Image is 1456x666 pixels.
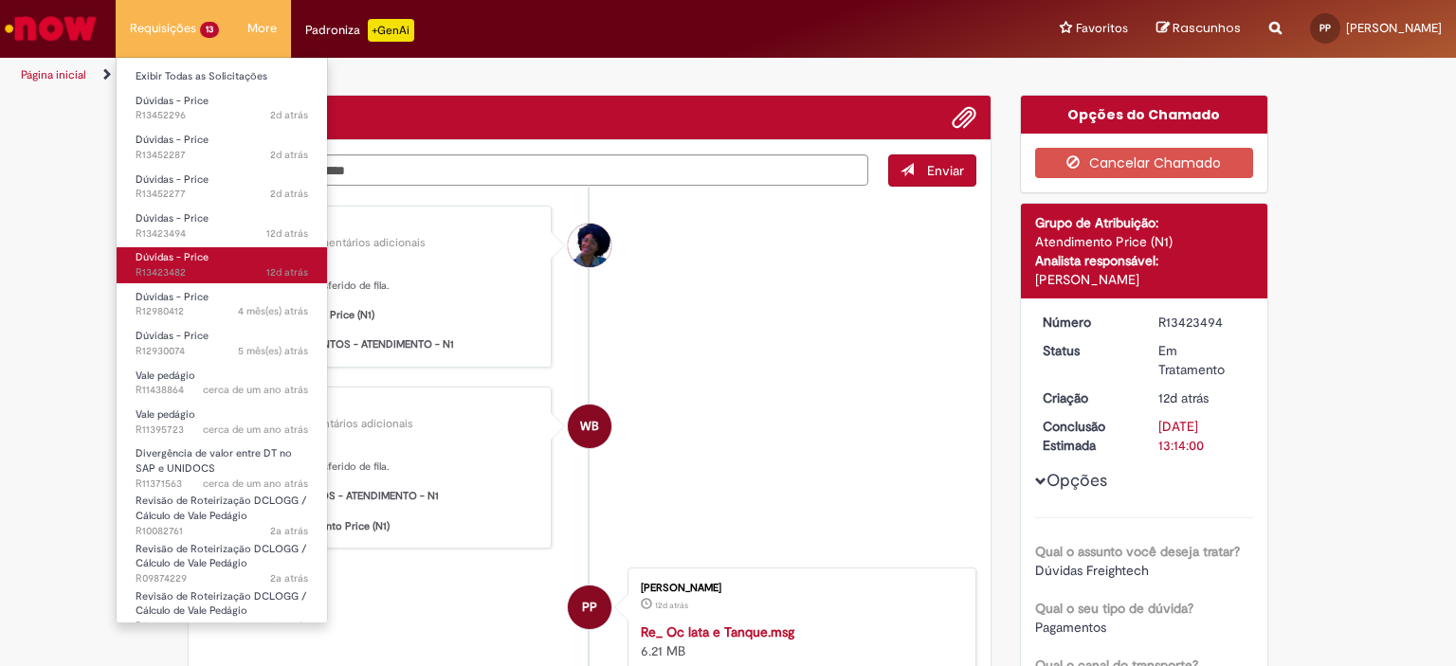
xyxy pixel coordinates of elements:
a: Aberto R13452287 : Dúvidas - Price [117,130,327,165]
span: 2d atrás [270,187,308,201]
span: Favoritos [1076,19,1128,38]
span: 2a atrás [270,524,308,538]
div: Padroniza [305,19,414,42]
time: 28/04/2023 11:00:08 [270,619,308,633]
div: 18/08/2025 09:13:57 [1158,388,1247,407]
b: PAGAMENTOS - ATENDIMENTO - N1 [266,489,439,503]
a: Aberto R09874229 : Revisão de Roteirização DCLOGG / Cálculo de Vale Pedágio [117,539,327,580]
span: R11395723 [136,423,308,438]
div: Wilson BerrowJunior [568,405,611,448]
a: Rascunhos [1156,20,1241,38]
span: Enviar [927,162,964,179]
span: Dúvidas - Price [136,133,209,147]
span: Dúvidas - Price [136,211,209,225]
time: 11/04/2024 14:36:28 [203,477,308,491]
time: 18/08/2025 09:12:26 [266,265,308,279]
div: [PERSON_NAME] [1035,270,1254,289]
a: Aberto R13452277 : Dúvidas - Price [117,170,327,205]
span: Divergência de valor entre DT no SAP e UNIDOCS [136,446,292,476]
span: 4 mês(es) atrás [238,304,308,318]
span: Requisições [130,19,196,38]
span: More [247,19,277,38]
time: 10/04/2025 17:08:32 [238,344,308,358]
span: R11438864 [136,383,308,398]
span: R13452287 [136,148,308,163]
span: cerca de um ano atrás [203,423,308,437]
span: 12d atrás [1158,389,1209,406]
a: Aberto R12980412 : Dúvidas - Price [117,287,327,322]
span: R13423494 [136,226,308,242]
a: Aberto R13423482 : Dúvidas - Price [117,247,327,282]
div: [PERSON_NAME] [221,221,537,232]
a: Aberto R11438864 : Vale pedágio [117,366,327,401]
div: Wilson BerrowJunior [221,402,537,413]
div: Esther Teodoro Da Silva [568,224,611,267]
span: Vale pedágio [136,407,195,422]
span: Dúvidas - Price [136,94,209,108]
span: 2a atrás [270,619,308,633]
time: 18/08/2025 09:13:58 [266,226,308,241]
span: Rascunhos [1173,19,1241,37]
span: R09845435 [136,619,308,634]
span: Revisão de Roteirização DCLOGG / Cálculo de Vale Pedágio [136,542,306,571]
time: 27/08/2025 12:50:40 [270,148,308,162]
span: PP [582,585,597,630]
a: Exibir Todas as Solicitações [117,66,327,87]
span: 12d atrás [266,226,308,241]
button: Adicionar anexos [952,105,976,130]
span: WB [580,404,599,449]
span: Dúvidas - Price [136,250,209,264]
div: 6.21 MB [641,622,956,660]
span: R11371563 [136,477,308,492]
span: Dúvidas - Price [136,172,209,187]
p: Olá, , Seu chamado foi transferido de fila. Fila Atual: Fila Anterior: [221,263,537,352]
span: R12930074 [136,344,308,359]
span: R13452277 [136,187,308,202]
dt: Número [1028,313,1145,332]
span: 5 mês(es) atrás [238,344,308,358]
div: Atendimento Price (N1) [1035,232,1254,251]
div: Opções do Chamado [1021,96,1268,134]
span: 2d atrás [270,148,308,162]
p: Olá, , Seu chamado foi transferido de fila. Fila Atual: Fila Anterior: [221,444,537,533]
time: 22/06/2023 16:28:05 [270,524,308,538]
span: R10082761 [136,524,308,539]
p: +GenAi [368,19,414,42]
button: Cancelar Chamado [1035,148,1254,178]
span: Dúvidas Freightech [1035,562,1149,579]
time: 27/08/2025 12:47:35 [270,187,308,201]
span: Pagamentos [1035,619,1106,636]
time: 30/04/2024 09:37:25 [203,383,308,397]
span: PP [1319,22,1331,34]
span: Dúvidas - Price [136,329,209,343]
span: 2d atrás [270,108,308,122]
a: Aberto R11371563 : Divergência de valor entre DT no SAP e UNIDOCS [117,443,327,484]
a: Aberto R13452296 : Dúvidas - Price [117,91,327,126]
span: cerca de um ano atrás [203,477,308,491]
b: Qual o assunto você deseja tratar? [1035,543,1240,560]
div: Em Tratamento [1158,341,1247,379]
img: ServiceNow [2,9,100,47]
span: [PERSON_NAME] [1346,20,1442,36]
span: 13 [200,22,219,38]
span: Revisão de Roteirização DCLOGG / Cálculo de Vale Pedágio [136,589,306,619]
span: R09874229 [136,571,308,586]
ul: Trilhas de página [14,58,956,93]
button: Enviar [888,154,976,187]
span: 2a atrás [270,571,308,585]
a: Aberto R09845435 : Revisão de Roteirização DCLOGG / Cálculo de Vale Pedágio [117,586,327,627]
span: Revisão de Roteirização DCLOGG / Cálculo de Vale Pedágio [136,494,306,523]
span: Vale pedágio [136,369,195,383]
a: Re_ Oc lata e Tanque.msg [641,623,794,640]
div: [PERSON_NAME] [641,583,956,594]
time: 18/08/2025 09:13:57 [1158,389,1209,406]
textarea: Digite sua mensagem aqui... [203,154,868,187]
span: 12d atrás [655,600,688,611]
dt: Conclusão Estimada [1028,417,1145,455]
div: [DATE] 13:14:00 [1158,417,1247,455]
span: R13452296 [136,108,308,123]
a: Aberto R13423494 : Dúvidas - Price [117,208,327,243]
ul: Requisições [116,57,328,623]
b: PAGAMENTOS - ATENDIMENTO - N1 [282,337,454,351]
